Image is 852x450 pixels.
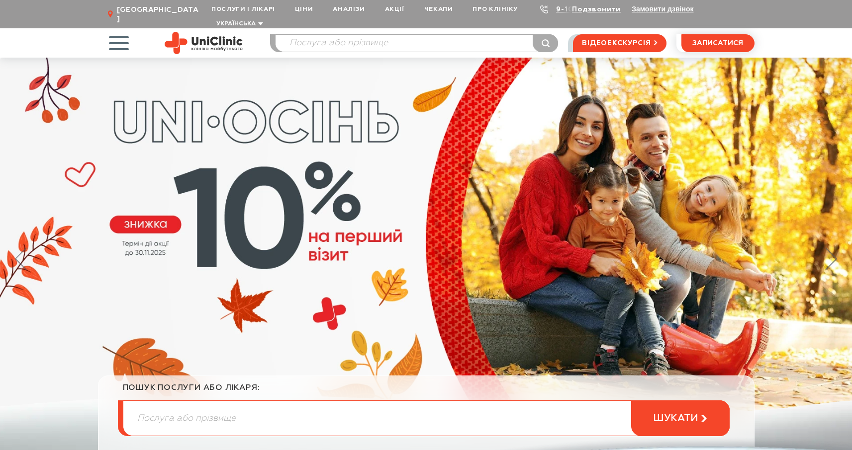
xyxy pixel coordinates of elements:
button: шукати [631,400,730,436]
a: 9-103 [556,6,578,13]
span: шукати [653,412,698,425]
span: [GEOGRAPHIC_DATA] [117,5,201,23]
button: Замовити дзвінок [632,5,693,13]
input: Послуга або прізвище [276,35,558,52]
button: Українська [214,20,263,28]
span: Українська [216,21,256,27]
a: відеоекскурсія [573,34,666,52]
div: пошук послуги або лікаря: [123,383,730,400]
a: Подзвонити [572,6,621,13]
span: відеоекскурсія [582,35,651,52]
button: записатися [681,34,755,52]
input: Послуга або прізвище [123,401,729,436]
img: Uniclinic [165,32,243,54]
span: записатися [692,40,743,47]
